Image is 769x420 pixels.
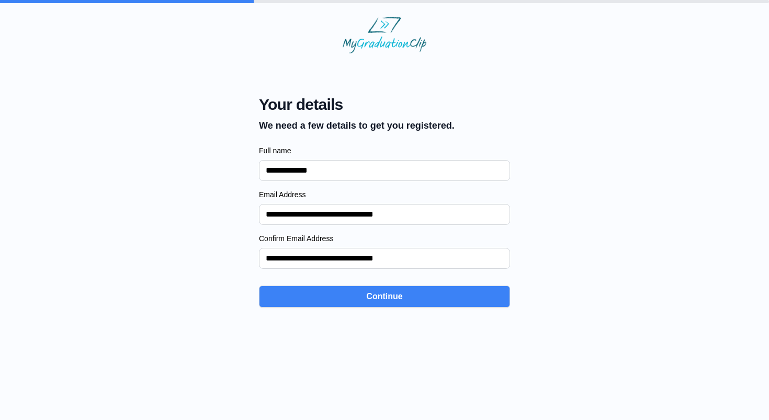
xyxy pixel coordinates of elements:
label: Confirm Email Address [259,233,510,244]
span: Your details [259,95,455,114]
label: Full name [259,145,510,156]
p: We need a few details to get you registered. [259,118,455,133]
button: Continue [259,286,510,308]
label: Email Address [259,189,510,200]
img: MyGraduationClip [343,17,426,53]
